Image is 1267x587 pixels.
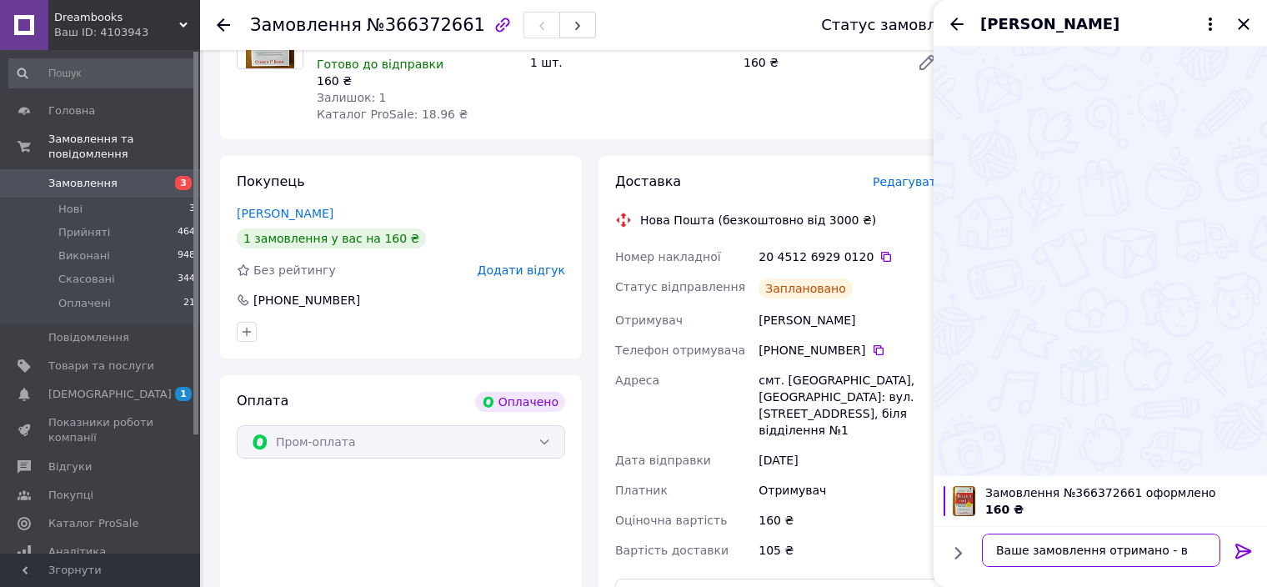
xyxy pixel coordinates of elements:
[175,387,192,401] span: 1
[317,58,443,71] span: Готово до відправки
[58,248,110,263] span: Виконані
[615,374,659,387] span: Адреса
[8,58,197,88] input: Пошук
[615,544,729,557] span: Вартість доставки
[317,4,500,51] a: Книга [PERSON_NAME] Кові "7 навичок високоефективних людей"
[48,516,138,531] span: Каталог ProSale
[237,393,288,409] span: Оплата
[980,13,1220,35] button: [PERSON_NAME]
[475,392,565,412] div: Оплачено
[189,202,195,217] span: 3
[615,314,683,327] span: Отримувач
[237,207,333,220] a: [PERSON_NAME]
[58,296,111,311] span: Оплачені
[217,17,230,33] div: Повернутися назад
[755,365,947,445] div: смт. [GEOGRAPHIC_DATA], [GEOGRAPHIC_DATA]: вул. [STREET_ADDRESS], біля відділення №1
[48,103,95,118] span: Головна
[947,14,967,34] button: Назад
[755,445,947,475] div: [DATE]
[910,46,944,79] a: Редагувати
[615,484,668,497] span: Платник
[48,488,93,503] span: Покупці
[178,225,195,240] span: 464
[58,202,83,217] span: Нові
[615,344,745,357] span: Телефон отримувача
[48,132,200,162] span: Замовлення та повідомлення
[985,503,1024,516] span: 160 ₴
[759,342,944,359] div: [PHONE_NUMBER]
[759,248,944,265] div: 20 4512 6929 0120
[737,51,904,74] div: 160 ₴
[317,73,517,89] div: 160 ₴
[178,272,195,287] span: 344
[615,514,727,527] span: Оціночна вартість
[953,486,975,516] img: 6655408708_w100_h100_kniga-stiven-r.jpg
[615,250,721,263] span: Номер накладної
[636,212,880,228] div: Нова Пошта (безкоштовно від 3000 ₴)
[478,263,565,277] span: Додати відгук
[873,175,944,188] span: Редагувати
[48,387,172,402] span: [DEMOGRAPHIC_DATA]
[1234,14,1254,34] button: Закрити
[48,544,106,559] span: Аналітика
[178,248,195,263] span: 948
[615,280,745,293] span: Статус відправлення
[317,91,387,104] span: Залишок: 1
[367,15,485,35] span: №366372661
[58,272,115,287] span: Скасовані
[755,305,947,335] div: [PERSON_NAME]
[250,15,362,35] span: Замовлення
[980,13,1119,35] span: [PERSON_NAME]
[48,459,92,474] span: Відгуки
[615,173,681,189] span: Доставка
[982,534,1220,567] textarea: Ваше замовлення отримано - в
[48,415,154,445] span: Показники роботи компанії
[48,176,118,191] span: Замовлення
[58,225,110,240] span: Прийняті
[523,51,737,74] div: 1 шт.
[183,296,195,311] span: 21
[252,292,362,309] div: [PHONE_NUMBER]
[821,17,974,33] div: Статус замовлення
[947,542,969,564] button: Показати кнопки
[48,330,129,345] span: Повідомлення
[54,25,200,40] div: Ваш ID: 4103943
[253,263,336,277] span: Без рейтингу
[615,454,711,467] span: Дата відправки
[237,173,305,189] span: Покупець
[755,535,947,565] div: 105 ₴
[755,505,947,535] div: 160 ₴
[48,359,154,374] span: Товари та послуги
[175,176,192,190] span: 3
[54,10,179,25] span: Dreambooks
[317,108,468,121] span: Каталог ProSale: 18.96 ₴
[237,228,426,248] div: 1 замовлення у вас на 160 ₴
[755,475,947,505] div: Отримувач
[759,278,853,299] div: Заплановано
[985,484,1257,501] span: Замовлення №366372661 оформлено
